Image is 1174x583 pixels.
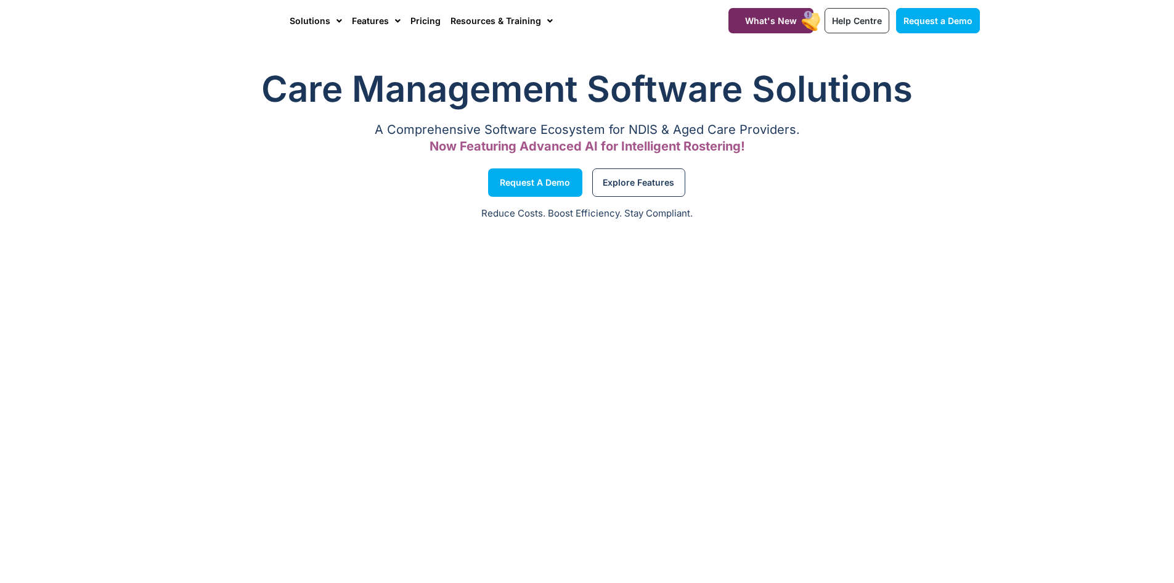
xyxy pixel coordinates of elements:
a: Request a Demo [896,8,980,33]
span: Explore Features [603,180,674,186]
span: What's New [745,15,797,26]
span: Now Featuring Advanced AI for Intelligent Rostering! [430,139,745,154]
span: Request a Demo [500,180,570,186]
span: Help Centre [832,15,882,26]
p: A Comprehensive Software Ecosystem for NDIS & Aged Care Providers. [195,126,980,134]
img: CareMaster Logo [195,12,278,30]
a: Help Centre [825,8,889,33]
a: What's New [728,8,813,33]
a: Explore Features [592,168,685,197]
p: Reduce Costs. Boost Efficiency. Stay Compliant. [7,207,1167,221]
span: Request a Demo [903,15,972,26]
h1: Care Management Software Solutions [195,64,980,114]
a: Request a Demo [488,168,582,197]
